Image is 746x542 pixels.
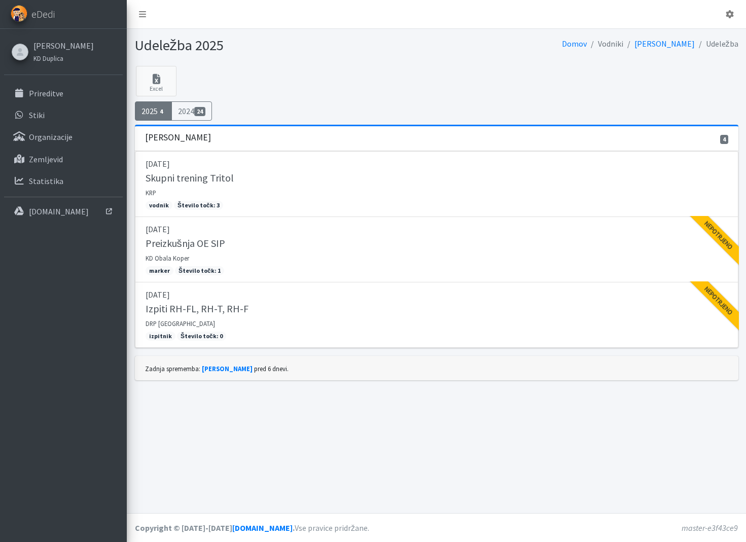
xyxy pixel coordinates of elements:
[146,172,234,184] h5: Skupni trening Tritol
[146,266,173,275] span: marker
[29,154,63,164] p: Zemljevid
[135,282,738,348] a: [DATE] Izpiti RH-FL, RH-T, RH-F DRP [GEOGRAPHIC_DATA] izpitnik Število točk: 0 Nepotrjeno
[29,206,89,216] p: [DOMAIN_NAME]
[146,288,728,301] p: [DATE]
[33,52,94,64] a: KD Duplica
[634,39,695,49] a: [PERSON_NAME]
[146,223,728,235] p: [DATE]
[146,237,225,249] h5: Preizkušnja OE SIP
[146,332,175,341] span: izpitnik
[146,189,156,197] small: KRP
[158,107,166,116] span: 4
[11,5,27,22] img: eDedi
[146,201,172,210] span: vodnik
[194,107,205,116] span: 24
[31,7,55,22] span: eDedi
[174,201,223,210] span: Število točk: 3
[4,149,123,169] a: Zemljevid
[202,365,253,373] a: [PERSON_NAME]
[4,83,123,103] a: Prireditve
[171,101,212,121] a: 202424
[4,127,123,147] a: Organizacije
[135,37,433,54] h1: Udeležba 2025
[232,523,293,533] a: [DOMAIN_NAME]
[146,254,189,262] small: KD Obala Koper
[587,37,623,51] li: Vodniki
[135,523,295,533] strong: Copyright © [DATE]-[DATE] .
[695,37,738,51] li: Udeležba
[136,66,176,96] a: Excel
[135,151,738,217] a: [DATE] Skupni trening Tritol KRP vodnik Število točk: 3
[720,135,728,144] span: 4
[146,319,215,328] small: DRP [GEOGRAPHIC_DATA]
[146,158,728,170] p: [DATE]
[4,201,123,222] a: [DOMAIN_NAME]
[127,513,746,542] footer: Vse pravice pridržane.
[135,101,172,121] a: 20254
[29,88,63,98] p: Prireditve
[4,105,123,125] a: Stiki
[135,217,738,282] a: [DATE] Preizkušnja OE SIP KD Obala Koper marker Število točk: 1 Nepotrjeno
[33,40,94,52] a: [PERSON_NAME]
[29,132,73,142] p: Organizacije
[682,523,738,533] em: master-e3f43ce9
[33,54,63,62] small: KD Duplica
[4,171,123,191] a: Statistika
[175,266,224,275] span: Število točk: 1
[177,332,226,341] span: Število točk: 0
[145,132,211,143] h3: [PERSON_NAME]
[29,176,63,186] p: Statistika
[562,39,587,49] a: Domov
[29,110,45,120] p: Stiki
[145,365,289,373] small: Zadnja sprememba: pred 6 dnevi.
[146,303,248,315] h5: Izpiti RH-FL, RH-T, RH-F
